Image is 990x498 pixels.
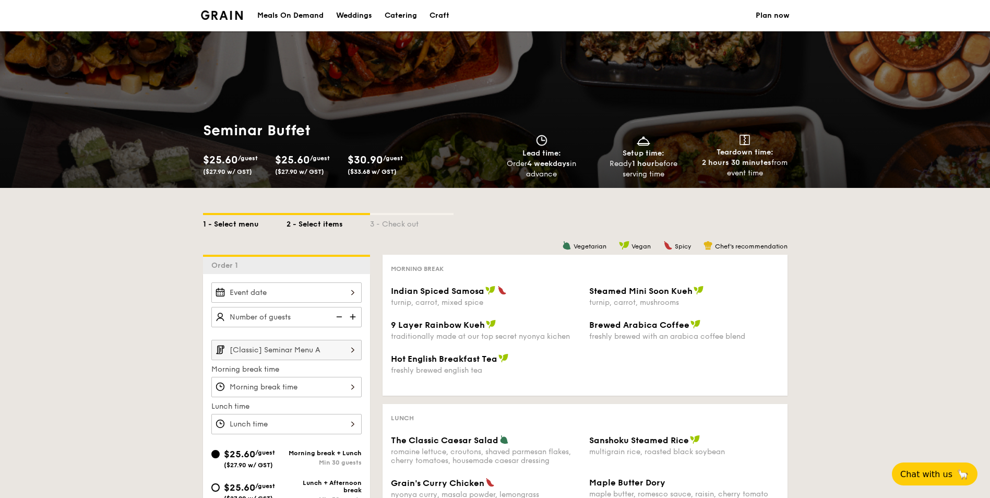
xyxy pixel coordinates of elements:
[201,10,243,20] img: Grain
[485,286,496,295] img: icon-vegan.f8ff3823.svg
[391,435,498,445] span: The Classic Caesar Salad
[527,159,570,168] strong: 4 weekdays
[631,243,651,250] span: Vegan
[391,366,581,375] div: freshly brewed english tea
[211,364,362,375] label: Morning break time
[203,168,252,175] span: ($27.90 w/ GST)
[522,149,561,158] span: Lead time:
[211,377,362,397] input: Morning break time
[348,168,397,175] span: ($33.68 w/ GST)
[211,282,362,303] input: Event date
[287,479,362,494] div: Lunch + Afternoon break
[383,155,403,162] span: /guest
[690,435,700,444] img: icon-vegan.f8ff3823.svg
[623,149,664,158] span: Setup time:
[574,243,606,250] span: Vegetarian
[717,148,773,157] span: Teardown time:
[201,10,243,20] a: Logotype
[619,241,629,250] img: icon-vegan.f8ff3823.svg
[739,135,750,145] img: icon-teardown.65201eee.svg
[534,135,550,146] img: icon-clock.2db775ea.svg
[495,159,589,180] div: Order in advance
[562,241,571,250] img: icon-vegetarian.fe4039eb.svg
[224,482,255,493] span: $25.60
[275,154,310,167] span: $25.60
[211,401,362,412] label: Lunch time
[690,319,701,329] img: icon-vegan.f8ff3823.svg
[203,215,287,230] div: 1 - Select menu
[203,154,238,167] span: $25.60
[636,135,651,146] img: icon-dish.430c3a2e.svg
[391,354,497,364] span: Hot English Breakfast Tea
[255,482,275,490] span: /guest
[499,435,509,444] img: icon-vegetarian.fe4039eb.svg
[224,461,273,469] span: ($27.90 w/ GST)
[203,121,412,140] h1: Seminar Buffet
[224,448,255,460] span: $25.60
[211,307,362,327] input: Number of guests
[663,241,673,250] img: icon-spicy.37a8142b.svg
[287,215,370,230] div: 2 - Select items
[211,450,220,458] input: $25.60/guest($27.90 w/ GST)Morning break + LunchMin 30 guests
[391,447,581,465] div: romaine lettuce, croutons, shaved parmesan flakes, cherry tomatoes, housemade caesar dressing
[703,241,713,250] img: icon-chef-hat.a58ddaea.svg
[330,307,346,327] img: icon-reduce.1d2dbef1.svg
[485,478,495,487] img: icon-spicy.37a8142b.svg
[498,353,509,363] img: icon-vegan.f8ff3823.svg
[238,155,258,162] span: /guest
[211,483,220,492] input: $25.60/guest($27.90 w/ GST)Lunch + Afternoon breakMin 30 guests
[391,265,444,272] span: Morning break
[344,340,362,360] img: icon-chevron-right.3c0dfbd6.svg
[346,307,362,327] img: icon-add.58712e84.svg
[391,478,484,488] span: Grain's Curry Chicken
[589,447,779,456] div: multigrain rice, roasted black soybean
[589,332,779,341] div: freshly brewed with an arabica coffee blend
[486,319,496,329] img: icon-vegan.f8ff3823.svg
[391,332,581,341] div: traditionally made at our top secret nyonya kichen
[348,154,383,167] span: $30.90
[589,298,779,307] div: turnip, carrot, mushrooms
[698,158,792,179] div: from event time
[287,449,362,457] div: Morning break + Lunch
[589,478,665,488] span: Maple Butter Dory
[702,158,771,167] strong: 2 hours 30 minutes
[597,159,690,180] div: Ready before serving time
[632,159,654,168] strong: 1 hour
[589,435,689,445] span: Sanshoku Steamed Rice
[370,215,454,230] div: 3 - Check out
[310,155,330,162] span: /guest
[675,243,691,250] span: Spicy
[694,286,704,295] img: icon-vegan.f8ff3823.svg
[275,168,324,175] span: ($27.90 w/ GST)
[589,286,693,296] span: Steamed Mini Soon Kueh
[589,320,689,330] span: Brewed Arabica Coffee
[391,414,414,422] span: Lunch
[255,449,275,456] span: /guest
[391,286,484,296] span: Indian Spiced Samosa
[892,463,977,485] button: Chat with us🦙
[391,320,485,330] span: 9 Layer Rainbow Kueh
[715,243,788,250] span: Chef's recommendation
[900,469,952,479] span: Chat with us
[287,459,362,466] div: Min 30 guests
[957,468,969,480] span: 🦙
[211,414,362,434] input: Lunch time
[391,298,581,307] div: turnip, carrot, mixed spice
[497,286,507,295] img: icon-spicy.37a8142b.svg
[211,261,242,270] span: Order 1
